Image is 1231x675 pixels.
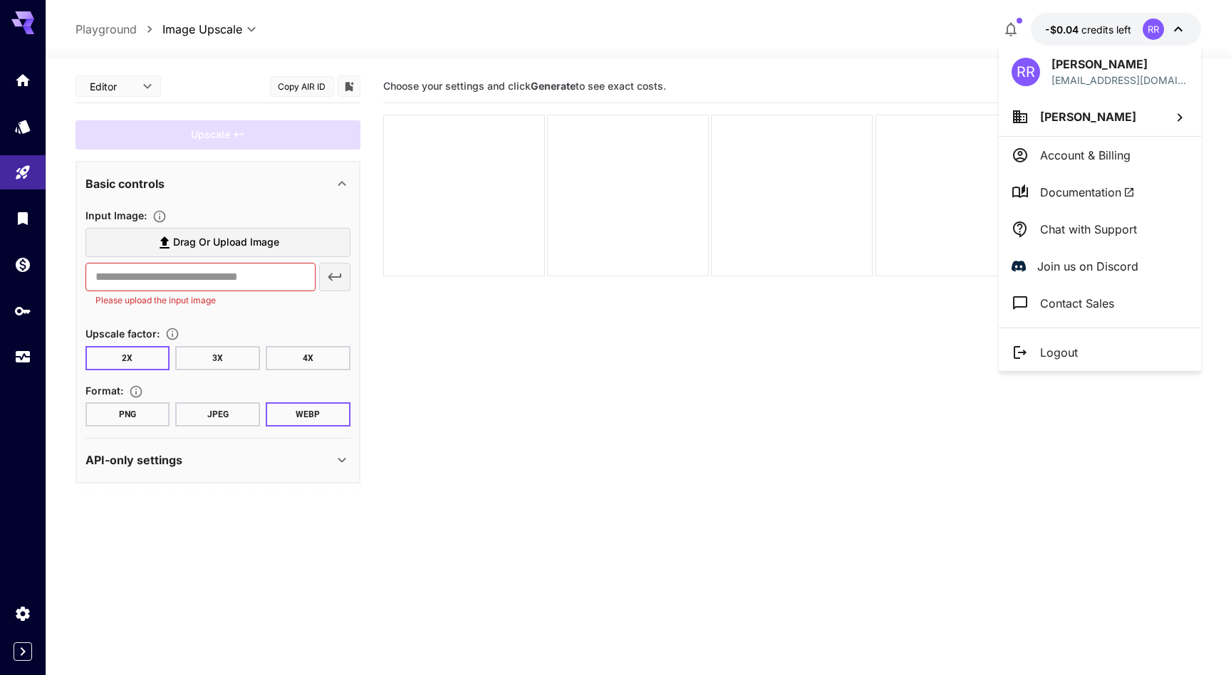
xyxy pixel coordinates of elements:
[1037,258,1138,275] p: Join us on Discord
[1040,147,1131,164] p: Account & Billing
[1040,184,1135,201] span: Documentation
[1040,295,1114,312] p: Contact Sales
[1040,344,1078,361] p: Logout
[1012,58,1040,86] div: RR
[1051,73,1188,88] div: reza@gcoapps.com
[1040,110,1136,124] span: [PERSON_NAME]
[1040,221,1137,238] p: Chat with Support
[1051,73,1188,88] p: [EMAIL_ADDRESS][DOMAIN_NAME]
[999,98,1201,136] button: [PERSON_NAME]
[1051,56,1188,73] p: [PERSON_NAME]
